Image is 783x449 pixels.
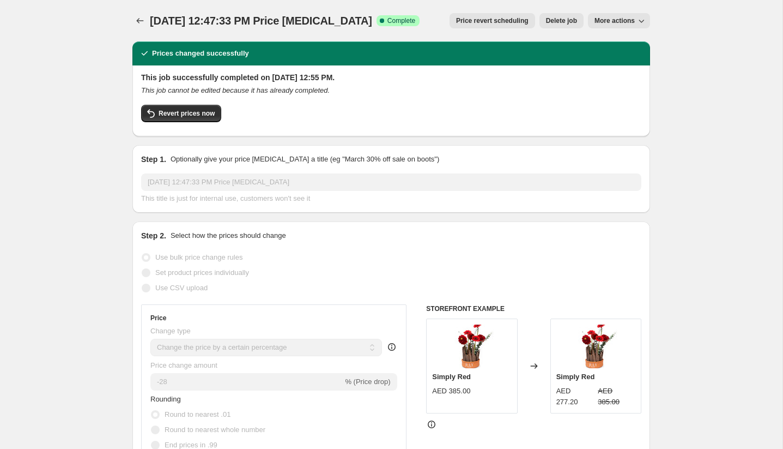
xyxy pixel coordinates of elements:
[141,194,310,202] span: This title is just for internal use, customers won't see it
[594,16,635,25] span: More actions
[432,386,470,397] div: AED 385.00
[456,16,529,25] span: Price revert scheduling
[150,327,191,335] span: Change type
[150,395,181,403] span: Rounding
[588,13,650,28] button: More actions
[165,410,230,418] span: Round to nearest .01
[150,314,166,322] h3: Price
[159,109,215,118] span: Revert prices now
[132,13,148,28] button: Price change jobs
[387,16,415,25] span: Complete
[556,386,594,408] div: AED 277.20
[141,173,641,191] input: 30% off holiday sale
[450,325,494,368] img: 4_80x.jpg
[546,16,577,25] span: Delete job
[165,426,265,434] span: Round to nearest whole number
[141,72,641,83] h2: This job successfully completed on [DATE] 12:55 PM.
[141,154,166,165] h2: Step 1.
[141,230,166,241] h2: Step 2.
[150,15,372,27] span: [DATE] 12:47:33 PM Price [MEDICAL_DATA]
[556,373,595,381] span: Simply Red
[450,13,535,28] button: Price revert scheduling
[386,342,397,352] div: help
[155,253,242,261] span: Use bulk price change rules
[152,48,249,59] h2: Prices changed successfully
[141,86,330,94] i: This job cannot be edited because it has already completed.
[345,378,390,386] span: % (Price drop)
[171,230,286,241] p: Select how the prices should change
[155,284,208,292] span: Use CSV upload
[165,441,217,449] span: End prices in .99
[539,13,584,28] button: Delete job
[150,373,343,391] input: -15
[426,304,641,313] h6: STOREFRONT EXAMPLE
[432,373,471,381] span: Simply Red
[574,325,617,368] img: 4_80x.jpg
[155,268,249,277] span: Set product prices individually
[171,154,439,165] p: Optionally give your price [MEDICAL_DATA] a title (eg "March 30% off sale on boots")
[141,105,221,122] button: Revert prices now
[150,361,217,369] span: Price change amount
[598,386,635,408] strike: AED 385.00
